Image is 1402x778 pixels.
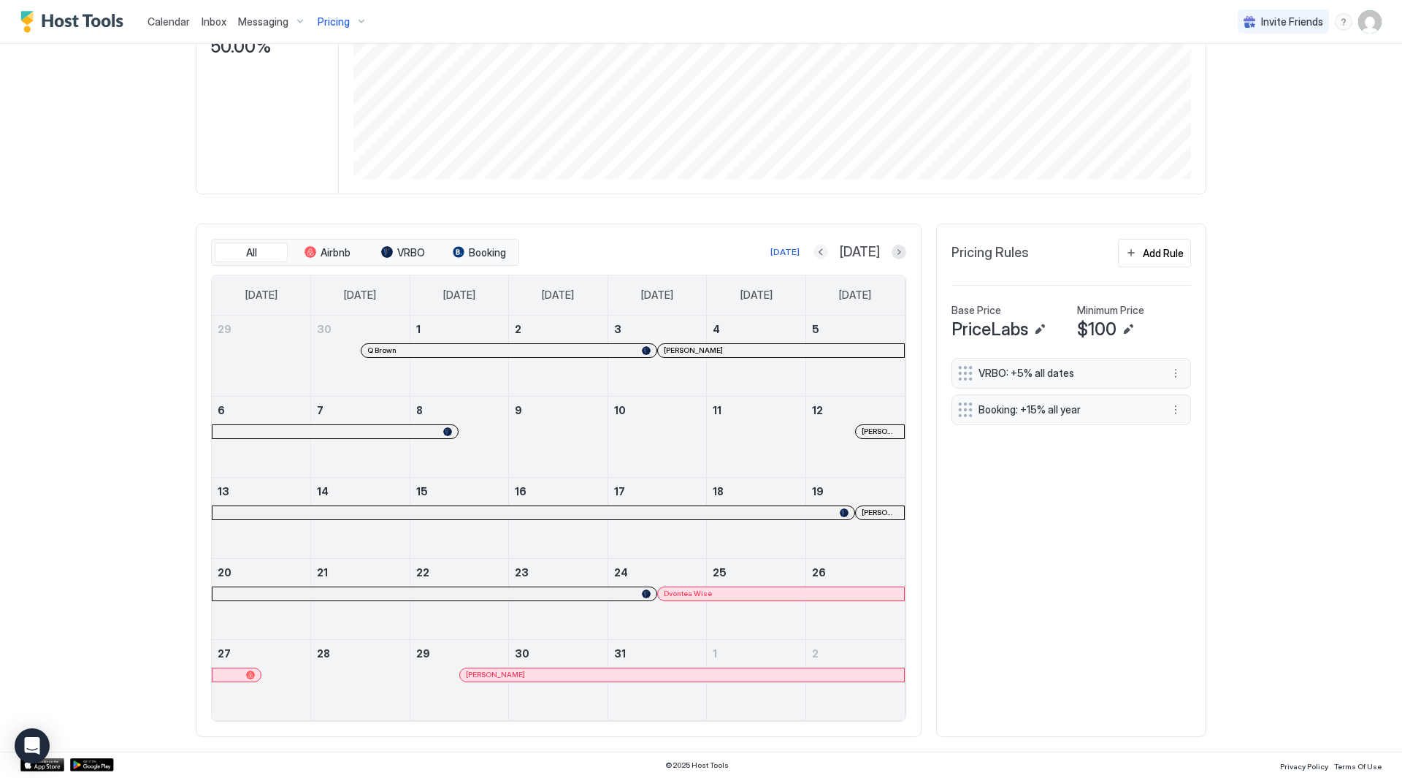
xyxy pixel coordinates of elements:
span: Airbnb [321,246,350,259]
span: 10 [614,404,626,416]
span: $100 [1077,319,1116,340]
button: Next month [892,245,906,259]
span: [DATE] [344,289,376,302]
a: July 17, 2025 [608,478,707,505]
td: July 15, 2025 [410,477,509,558]
span: Pricing [318,15,350,28]
a: July 21, 2025 [311,559,410,586]
td: August 2, 2025 [805,639,905,720]
a: July 19, 2025 [806,478,905,505]
span: [PERSON_NAME] [862,508,898,517]
span: 5 [812,323,819,335]
div: menu [1167,365,1184,382]
a: Thursday [627,275,688,315]
span: 16 [515,485,526,497]
span: Booking [469,246,506,259]
span: [DATE] [443,289,475,302]
td: June 30, 2025 [311,316,410,397]
div: Host Tools Logo [20,11,130,33]
span: 18 [713,485,724,497]
td: July 21, 2025 [311,558,410,639]
button: Edit [1119,321,1137,338]
a: July 12, 2025 [806,397,905,424]
div: [DATE] [770,245,800,259]
a: July 18, 2025 [707,478,805,505]
a: July 14, 2025 [311,478,410,505]
td: July 20, 2025 [212,558,311,639]
span: Q Brown [367,346,397,355]
a: July 11, 2025 [707,397,805,424]
span: 31 [614,647,626,660]
td: July 23, 2025 [509,558,608,639]
span: 3 [614,323,621,335]
td: July 10, 2025 [608,396,707,477]
div: User profile [1358,10,1382,34]
span: Privacy Policy [1280,762,1328,771]
span: 23 [515,566,529,579]
a: Privacy Policy [1280,758,1328,773]
div: [PERSON_NAME] [466,670,898,679]
span: 30 [317,323,332,335]
a: Sunday [231,275,292,315]
a: Inbox [202,14,226,29]
span: Messaging [238,15,288,28]
td: July 27, 2025 [212,639,311,720]
span: PriceLabs [951,319,1028,340]
div: Q Brown [367,346,651,355]
a: Terms Of Use [1334,758,1382,773]
span: 29 [218,323,231,335]
span: 1 [713,647,717,660]
div: Add Rule [1143,245,1184,261]
td: July 11, 2025 [707,396,806,477]
div: tab-group [211,239,519,267]
button: All [215,243,288,263]
button: Edit [1031,321,1049,338]
span: 7 [317,404,323,416]
td: July 8, 2025 [410,396,509,477]
span: 28 [317,647,330,660]
span: 2 [515,323,521,335]
a: Calendar [148,14,190,29]
div: Dvontea Wise [664,589,898,598]
a: July 25, 2025 [707,559,805,586]
span: All [246,246,257,259]
span: 17 [614,485,625,497]
span: [DATE] [840,244,880,261]
td: July 28, 2025 [311,639,410,720]
a: July 13, 2025 [212,478,310,505]
a: Saturday [824,275,886,315]
a: July 2, 2025 [509,316,608,343]
a: July 4, 2025 [707,316,805,343]
a: July 3, 2025 [608,316,707,343]
span: Dvontea Wise [664,589,712,598]
span: Invite Friends [1261,15,1323,28]
button: More options [1167,365,1184,382]
span: 24 [614,566,628,579]
span: VRBO: +5% all dates [978,367,1152,380]
span: Terms Of Use [1334,762,1382,771]
span: 15 [416,485,428,497]
div: menu [1335,13,1352,31]
td: July 25, 2025 [707,558,806,639]
a: Wednesday [527,275,589,315]
a: July 10, 2025 [608,397,707,424]
td: July 22, 2025 [410,558,509,639]
span: [PERSON_NAME] [664,346,723,355]
div: [PERSON_NAME] [862,427,898,436]
td: July 26, 2025 [805,558,905,639]
span: 11 [713,404,721,416]
td: July 29, 2025 [410,639,509,720]
span: [DATE] [839,289,871,302]
a: Monday [329,275,391,315]
td: July 24, 2025 [608,558,707,639]
span: 2 [812,647,819,660]
button: More options [1167,401,1184,419]
a: July 6, 2025 [212,397,310,424]
td: July 2, 2025 [509,316,608,397]
span: 19 [812,485,824,497]
a: August 1, 2025 [707,640,805,667]
a: July 15, 2025 [410,478,509,505]
a: App Store [20,758,64,771]
span: 26 [812,566,826,579]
